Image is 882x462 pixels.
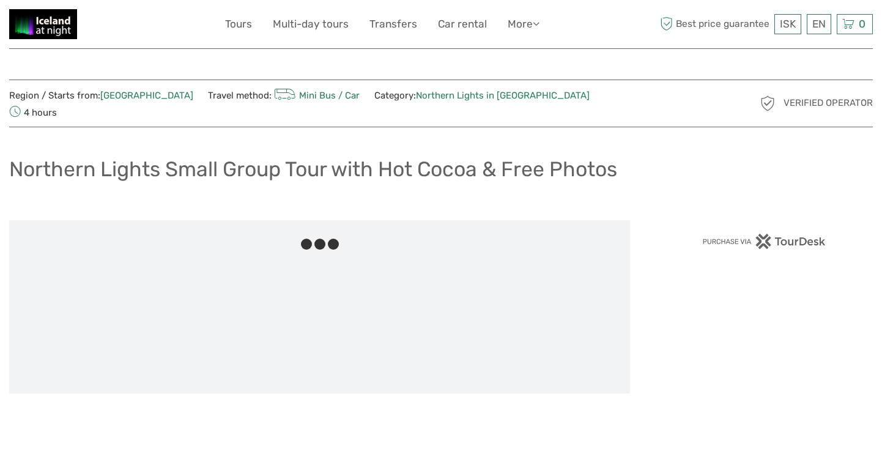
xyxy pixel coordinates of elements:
[416,90,590,101] a: Northern Lights in [GEOGRAPHIC_DATA]
[369,15,417,33] a: Transfers
[273,15,349,33] a: Multi-day tours
[758,94,777,113] img: verified_operator_grey_128.png
[508,15,539,33] a: More
[857,18,867,30] span: 0
[9,157,617,182] h1: Northern Lights Small Group Tour with Hot Cocoa & Free Photos
[780,18,796,30] span: ISK
[208,86,360,103] span: Travel method:
[374,89,590,102] span: Category:
[9,9,77,39] img: 2375-0893e409-a1bb-4841-adb0-b7e32975a913_logo_small.jpg
[657,14,771,34] span: Best price guarantee
[702,234,826,249] img: PurchaseViaTourDesk.png
[9,89,193,102] span: Region / Starts from:
[784,97,873,110] span: Verified Operator
[9,103,57,121] span: 4 hours
[225,15,252,33] a: Tours
[807,14,831,34] div: EN
[100,90,193,101] a: [GEOGRAPHIC_DATA]
[272,90,360,101] a: Mini Bus / Car
[438,15,487,33] a: Car rental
